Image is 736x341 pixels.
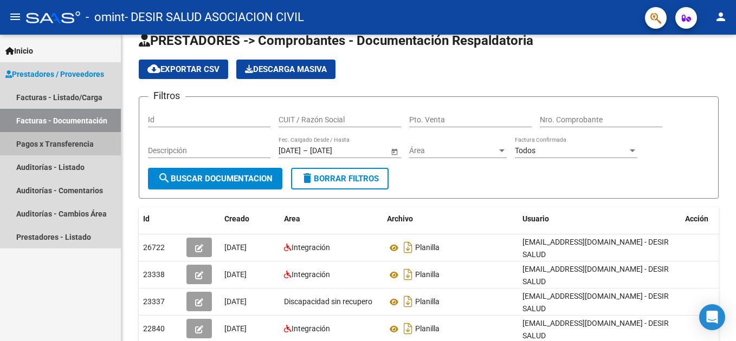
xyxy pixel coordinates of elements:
[139,33,533,48] span: PRESTADORES -> Comprobantes - Documentación Respaldatoria
[383,207,518,231] datatable-header-cell: Archivo
[301,174,379,183] span: Borrar Filtros
[86,5,125,29] span: - omint
[291,168,389,189] button: Borrar Filtros
[9,10,22,23] mat-icon: menu
[224,270,247,279] span: [DATE]
[236,60,335,79] button: Descarga Masiva
[279,146,301,155] input: Fecha inicio
[522,265,669,286] span: [EMAIL_ADDRESS][DOMAIN_NAME] - DESIR SALUD
[310,146,363,155] input: Fecha fin
[158,172,171,185] mat-icon: search
[143,214,150,223] span: Id
[714,10,727,23] mat-icon: person
[245,64,327,74] span: Descarga Masiva
[301,172,314,185] mat-icon: delete
[401,266,415,283] i: Descargar documento
[125,5,304,29] span: - DESIR SALUD ASOCIACION CIVIL
[280,207,383,231] datatable-header-cell: Area
[5,45,33,57] span: Inicio
[522,238,669,259] span: [EMAIL_ADDRESS][DOMAIN_NAME] - DESIR SALUD
[220,207,280,231] datatable-header-cell: Creado
[143,270,165,279] span: 23338
[409,146,497,155] span: Área
[147,64,219,74] span: Exportar CSV
[415,244,440,252] span: Planilla
[292,243,330,252] span: Integración
[303,146,308,155] span: –
[685,214,708,223] span: Acción
[522,319,669,340] span: [EMAIL_ADDRESS][DOMAIN_NAME] - DESIR SALUD
[415,298,440,306] span: Planilla
[415,271,440,279] span: Planilla
[147,62,160,75] mat-icon: cloud_download
[148,88,185,103] h3: Filtros
[699,304,725,330] div: Open Intercom Messenger
[143,324,165,333] span: 22840
[224,214,249,223] span: Creado
[292,324,330,333] span: Integración
[224,243,247,252] span: [DATE]
[401,293,415,310] i: Descargar documento
[158,174,273,183] span: Buscar Documentacion
[224,297,247,306] span: [DATE]
[387,214,413,223] span: Archivo
[522,292,669,313] span: [EMAIL_ADDRESS][DOMAIN_NAME] - DESIR SALUD
[284,214,300,223] span: Area
[515,146,535,155] span: Todos
[518,207,681,231] datatable-header-cell: Usuario
[522,214,549,223] span: Usuario
[5,68,104,80] span: Prestadores / Proveedores
[292,270,330,279] span: Integración
[139,60,228,79] button: Exportar CSV
[224,324,247,333] span: [DATE]
[415,325,440,333] span: Planilla
[681,207,735,231] datatable-header-cell: Acción
[143,297,165,306] span: 23337
[139,207,182,231] datatable-header-cell: Id
[401,320,415,337] i: Descargar documento
[236,60,335,79] app-download-masive: Descarga masiva de comprobantes (adjuntos)
[148,168,282,189] button: Buscar Documentacion
[143,243,165,252] span: 26722
[389,146,400,157] button: Open calendar
[284,297,372,306] span: Discapacidad sin recupero
[401,239,415,256] i: Descargar documento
